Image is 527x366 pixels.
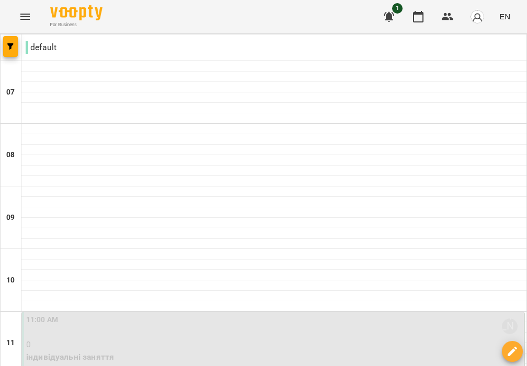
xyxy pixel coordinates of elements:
[6,87,15,98] h6: 07
[495,7,514,26] button: EN
[26,314,58,326] label: 11:00 AM
[392,3,403,14] span: 1
[502,318,518,334] div: Возняк Анастасія Юріївна
[26,338,522,351] p: 0
[50,21,102,28] span: For Business
[6,212,15,223] h6: 09
[50,5,102,20] img: Voopty Logo
[26,351,522,363] p: індивідуальні заняття
[470,9,485,24] img: avatar_s.png
[6,275,15,286] h6: 10
[499,11,510,22] span: EN
[6,149,15,161] h6: 08
[6,337,15,349] h6: 11
[26,41,56,54] p: default
[13,4,38,29] button: Menu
